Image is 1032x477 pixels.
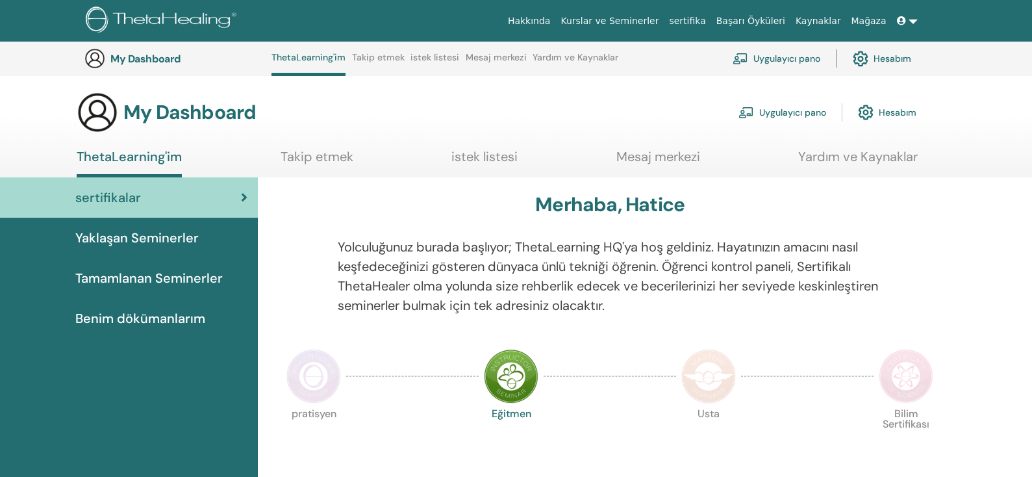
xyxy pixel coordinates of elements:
[733,53,748,64] img: chalkboard-teacher.svg
[616,149,700,174] a: Mesaj merkezi
[535,193,685,216] h3: Merhaba, Hatice
[123,101,256,124] h3: My Dashboard
[466,52,527,73] a: Mesaj merkezi
[86,6,241,36] img: logo.png
[484,349,538,404] img: Instructor
[711,9,790,33] a: Başarı Öyküleri
[75,309,205,328] span: Benim dökümanlarım
[733,44,820,73] a: Uygulayıcı pano
[75,188,141,207] span: sertifikalar
[879,409,933,463] p: Bilim Sertifikası
[853,44,911,73] a: Hesabım
[84,48,105,69] img: generic-user-icon.jpg
[410,52,459,73] a: istek listesi
[681,349,736,404] img: Master
[790,9,846,33] a: Kaynaklar
[271,52,346,76] a: ThetaLearning'im
[738,107,754,118] img: chalkboard-teacher.svg
[798,149,918,174] a: Yardım ve Kaynaklar
[352,52,405,73] a: Takip etmek
[110,53,240,65] h3: My Dashboard
[879,349,933,404] img: Certificate of Science
[281,149,353,174] a: Takip etmek
[846,9,891,33] a: Mağaza
[853,47,868,70] img: cog.svg
[451,149,518,174] a: istek listesi
[738,98,826,127] a: Uygulayıcı pano
[75,228,199,248] span: Yaklaşan Seminerler
[77,149,182,177] a: ThetaLearning'im
[858,98,916,127] a: Hesabım
[75,268,223,288] span: Tamamlanan Seminerler
[503,9,556,33] a: Hakkında
[484,409,538,463] p: Eğitmen
[664,9,711,33] a: sertifika
[533,52,618,73] a: Yardım ve Kaynaklar
[338,237,882,315] p: Yolculuğunuz burada başlıyor; ThetaLearning HQ'ya hoş geldiniz. Hayatınızın amacını nasıl keşfede...
[286,409,341,463] p: pratisyen
[858,101,874,123] img: cog.svg
[77,92,118,133] img: generic-user-icon.jpg
[681,409,736,463] p: Usta
[286,349,341,404] img: Practitioner
[555,9,664,33] a: Kurslar ve Seminerler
